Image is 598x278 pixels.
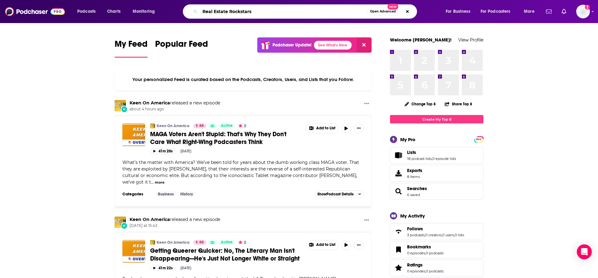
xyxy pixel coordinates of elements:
[390,241,483,258] span: Bookmarks
[155,39,208,53] span: Popular Feed
[392,263,405,272] a: Ratings
[77,7,96,16] span: Podcasts
[475,137,482,141] a: PRO
[362,100,372,108] button: Show More Button
[477,7,520,17] button: open menu
[130,107,220,112] span: about 4 hours ago
[115,39,148,58] a: My Feed
[442,233,442,237] span: ,
[387,4,399,10] span: New
[407,175,422,179] span: 8 items
[354,240,364,250] button: Show More Button
[407,156,432,161] a: 18 podcast lists
[390,37,452,43] a: Welcome [PERSON_NAME]!
[407,150,456,155] a: Lists
[5,6,65,17] img: Podchaser - Follow, Share and Rate Podcasts
[425,251,426,255] span: ,
[390,115,483,123] a: Create My Top 8
[150,247,300,262] span: Getting Queerer Quicker: No, The Literary Man Isn't Disappearing—He's Just Not Longer White or St...
[315,190,364,198] button: ShowPodcast Details
[103,7,124,17] a: Charts
[543,6,554,17] a: Show notifications dropdown
[314,41,352,50] a: See What's New
[130,217,220,223] h3: released a new episode
[155,180,164,185] button: more
[425,233,442,237] a: 0 creators
[193,123,206,128] a: 66
[199,123,204,129] span: 66
[407,269,425,273] a: 0 episodes
[475,137,482,142] span: PRO
[524,7,534,16] span: More
[306,124,339,133] button: Show More Button
[180,266,191,270] div: [DATE]
[193,240,206,245] a: 66
[392,227,405,236] a: Follows
[392,187,405,196] a: Searches
[354,123,364,133] button: Show More Button
[128,7,163,17] button: open menu
[218,240,235,245] a: Active
[150,130,301,146] a: MAGA Voters Aren't Stupid: That's Why They Don't Care What Right-Wing Podcasters Think
[107,7,121,16] span: Charts
[426,251,444,255] a: 0 podcasts
[400,213,425,219] div: My Activity
[444,98,472,110] button: Share Top 8
[432,156,432,161] span: ,
[390,259,483,276] span: Ratings
[237,240,248,245] button: 2
[407,186,427,191] a: Searches
[432,156,456,161] a: 0 episode lists
[316,242,335,247] span: Add to List
[367,8,399,15] button: Open AdvancedNew
[122,123,145,146] a: MAGA Voters Aren't Stupid: That's Why They Don't Care What Right-Wing Podcasters Think
[576,5,590,18] span: Logged in as megcassidy
[150,130,287,146] span: MAGA Voters Aren't Stupid: That's Why They Don't Care What Right-Wing Podcasters Think
[362,217,372,224] button: Show More Button
[392,151,405,160] a: Lists
[407,244,444,250] a: Bookmarks
[273,42,311,48] p: Podchaser Update!
[150,247,301,262] a: Getting Queerer Quicker: No, The Literary Man Isn't Disappearing—He's Just Not Longer White or St...
[73,7,104,17] button: open menu
[115,100,126,111] a: Keen On America
[576,5,590,18] button: Show profile menu
[150,240,155,245] a: Keen On America
[390,147,483,164] span: Lists
[122,240,145,263] a: Getting Queerer Quicker: No, The Literary Man Isn't Disappearing—He's Just Not Longer White or St...
[221,239,233,246] span: Active
[115,217,126,228] img: Keen On America
[121,106,128,113] div: New Episode
[130,217,170,222] a: Keen On America
[585,5,590,10] svg: Add a profile image
[317,192,354,196] span: Show Podcast Details
[577,244,592,259] div: Open Intercom Messenger
[407,193,420,197] a: 6 saved
[441,7,478,17] button: open menu
[199,239,204,246] span: 66
[407,168,422,173] span: Exports
[155,192,176,197] a: Business
[407,244,431,250] span: Bookmarks
[407,262,444,268] a: Ratings
[576,5,590,18] img: User Profile
[520,7,542,17] button: open menu
[115,39,148,53] span: My Feed
[150,123,155,128] img: Keen On America
[130,223,220,228] span: [DATE] at 15:43
[221,123,233,129] span: Active
[400,137,415,142] div: My Pro
[481,7,510,16] span: For Podcasters
[130,100,220,106] h3: released a new episode
[407,262,423,268] span: Ratings
[446,7,470,16] span: For Business
[155,39,208,58] a: Popular Feed
[442,233,454,237] a: 0 users
[133,7,155,16] span: Monitoring
[407,226,423,232] span: Follows
[157,240,189,245] a: Keen On America
[390,223,483,240] span: Follows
